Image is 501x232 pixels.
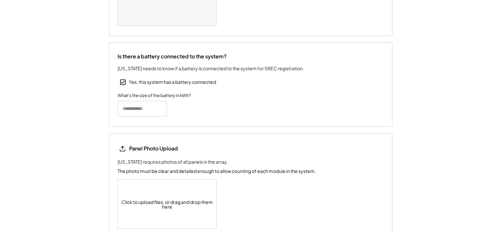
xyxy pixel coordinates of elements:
div: [US_STATE] needs to know if a battery is connected to the system for SREC registration. [118,65,304,72]
div: Is there a battery connected to the system? [118,53,227,60]
div: Yes, this system has a battery connected [129,79,216,85]
div: Panel Photo Upload [129,145,178,152]
div: Click to upload files, or drag and drop them here [118,180,217,228]
div: [US_STATE] requires photos of all panels in the array. [118,158,228,165]
div: What's the size of the battery in kWh? [118,92,191,99]
div: The photo must be clear and detailed enough to allow counting of each module in the system. [118,167,316,174]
